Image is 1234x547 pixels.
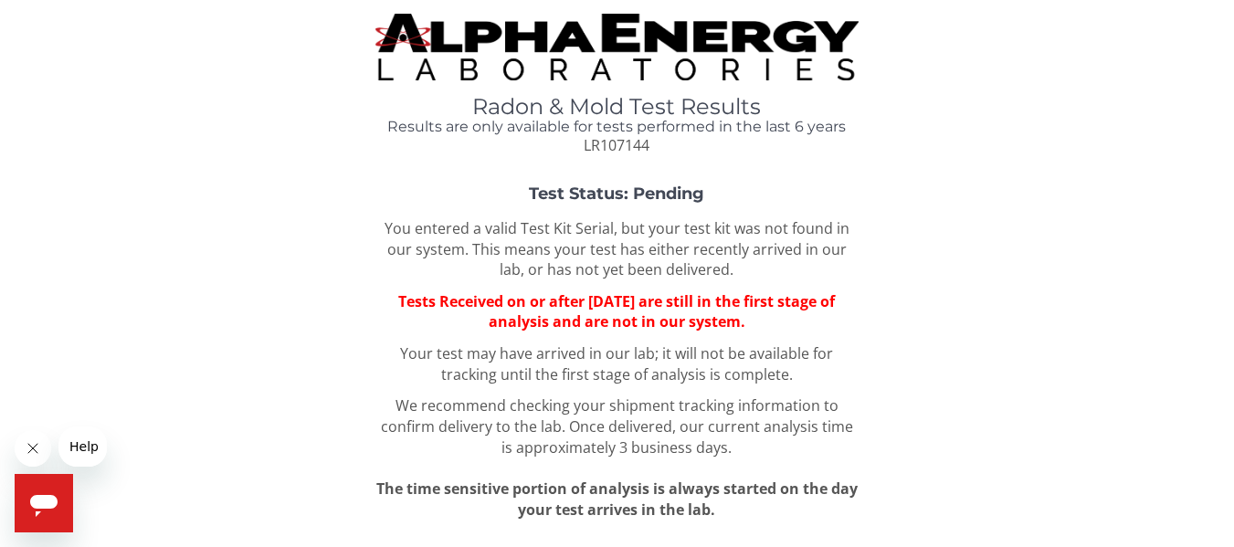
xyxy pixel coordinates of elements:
p: Your test may have arrived in our lab; it will not be available for tracking until the first stag... [375,343,858,385]
img: TightCrop.jpg [375,14,858,80]
h4: Results are only available for tests performed in the last 6 years [375,119,858,135]
strong: Test Status: Pending [529,184,704,204]
span: Tests Received on or after [DATE] are still in the first stage of analysis and are not in our sys... [398,291,835,332]
iframe: Button to launch messaging window [15,474,73,532]
iframe: Message from company [58,426,107,467]
span: Once delivered, our current analysis time is approximately 3 business days. [501,416,853,458]
span: We recommend checking your shipment tracking information to confirm delivery to the lab. [381,395,838,437]
p: You entered a valid Test Kit Serial, but your test kit was not found in our system. This means yo... [375,218,858,281]
span: The time sensitive portion of analysis is always started on the day your test arrives in the lab. [376,479,858,520]
h1: Radon & Mold Test Results [375,95,858,119]
span: LR107144 [584,135,649,155]
iframe: Close message [15,430,51,467]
